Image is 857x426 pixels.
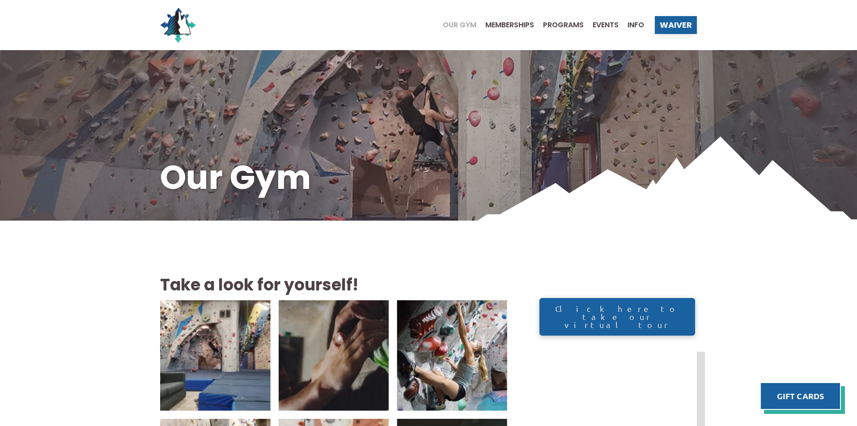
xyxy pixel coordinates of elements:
a: Our Gym [434,21,476,29]
a: Programs [534,21,584,29]
img: North Wall Logo [160,7,196,43]
h2: Take a look for yourself! [160,274,507,296]
span: Programs [543,21,584,29]
span: Waiver [660,21,692,29]
a: Memberships [476,21,534,29]
span: Our Gym [443,21,476,29]
span: Info [628,21,644,29]
a: Click here to take our virtual tour [539,298,695,336]
a: Waiver [655,16,697,34]
a: Events [584,21,619,29]
span: Click here to take our virtual tour [548,305,686,329]
a: Info [619,21,644,29]
span: Events [593,21,619,29]
span: Memberships [485,21,534,29]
